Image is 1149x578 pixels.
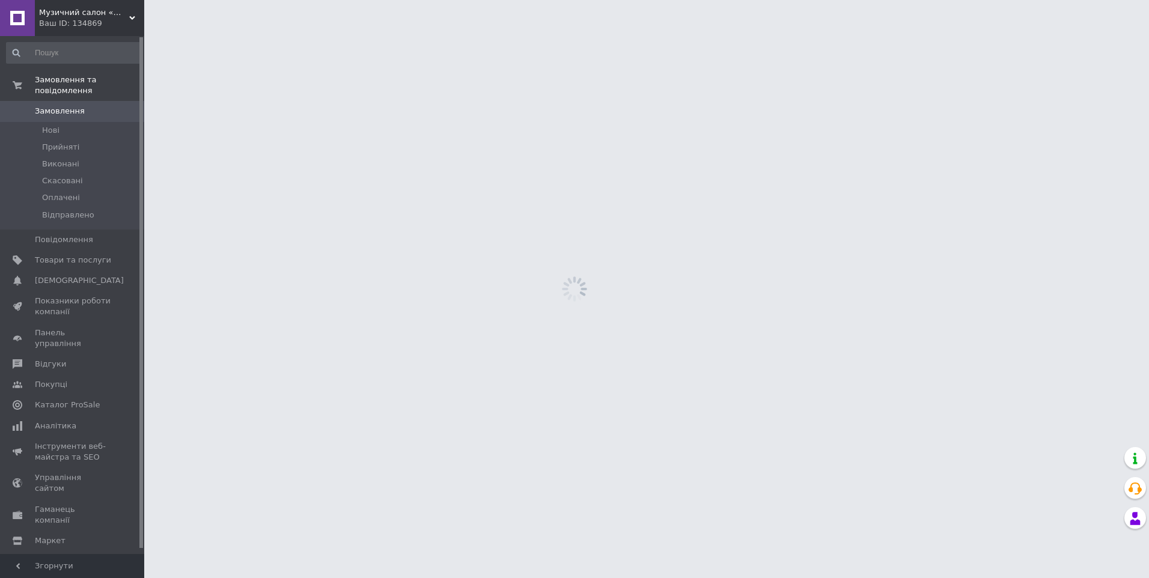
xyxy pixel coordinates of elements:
[35,421,76,431] span: Аналітика
[35,379,67,390] span: Покупці
[35,234,93,245] span: Повідомлення
[35,255,111,266] span: Товари та послуги
[35,327,111,349] span: Панель управління
[35,106,85,117] span: Замовлення
[35,75,144,96] span: Замовлення та повідомлення
[35,400,100,410] span: Каталог ProSale
[42,125,59,136] span: Нові
[39,18,144,29] div: Ваш ID: 134869
[35,504,111,526] span: Гаманець компанії
[6,42,142,64] input: Пошук
[35,275,124,286] span: [DEMOGRAPHIC_DATA]
[42,142,79,153] span: Прийняті
[35,535,66,546] span: Маркет
[42,175,83,186] span: Скасовані
[35,359,66,370] span: Відгуки
[42,159,79,169] span: Виконані
[42,192,80,203] span: Оплачені
[35,472,111,494] span: Управління сайтом
[35,296,111,317] span: Показники роботи компанії
[39,7,129,18] span: Музичний салон «Шлягер»
[42,210,94,221] span: Відправлено
[35,441,111,463] span: Інструменти веб-майстра та SEO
